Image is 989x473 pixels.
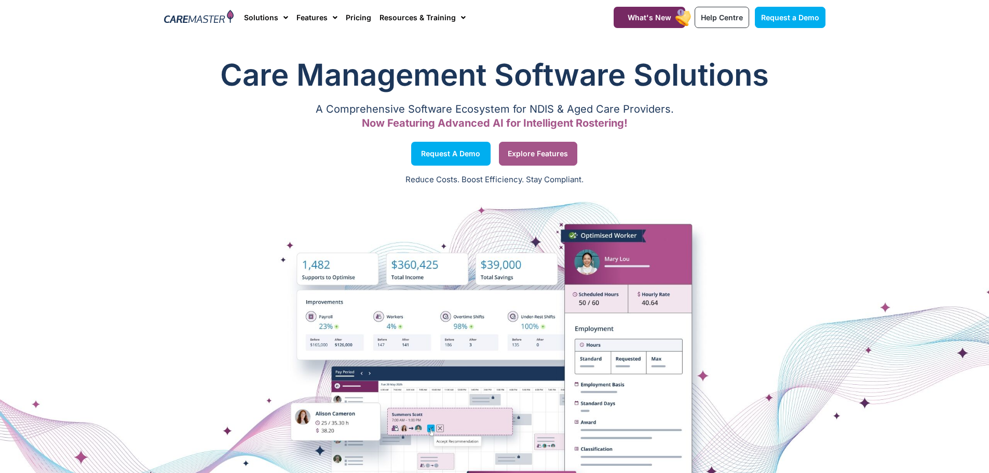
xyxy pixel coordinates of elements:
[421,151,480,156] span: Request a Demo
[6,174,983,186] p: Reduce Costs. Boost Efficiency. Stay Compliant.
[614,7,685,28] a: What's New
[362,117,628,129] span: Now Featuring Advanced AI for Intelligent Rostering!
[755,7,825,28] a: Request a Demo
[164,54,825,96] h1: Care Management Software Solutions
[508,151,568,156] span: Explore Features
[164,106,825,113] p: A Comprehensive Software Ecosystem for NDIS & Aged Care Providers.
[628,13,671,22] span: What's New
[761,13,819,22] span: Request a Demo
[411,142,491,166] a: Request a Demo
[695,7,749,28] a: Help Centre
[164,10,234,25] img: CareMaster Logo
[499,142,577,166] a: Explore Features
[701,13,743,22] span: Help Centre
